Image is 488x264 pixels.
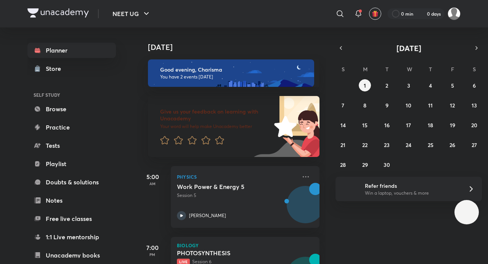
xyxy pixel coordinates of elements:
[381,119,393,131] button: September 16, 2025
[446,99,459,111] button: September 12, 2025
[177,183,272,190] h5: Work Power & Energy 5
[448,7,461,20] img: Charisma
[468,79,480,91] button: September 6, 2025
[381,139,393,151] button: September 23, 2025
[342,102,344,109] abbr: September 7, 2025
[468,99,480,111] button: September 13, 2025
[403,79,415,91] button: September 3, 2025
[424,99,437,111] button: September 11, 2025
[468,139,480,151] button: September 27, 2025
[27,248,116,263] a: Unacademy books
[446,139,459,151] button: September 26, 2025
[450,102,455,109] abbr: September 12, 2025
[27,120,116,135] a: Practice
[472,102,477,109] abbr: September 13, 2025
[385,82,388,89] abbr: September 2, 2025
[365,190,459,197] p: Win a laptop, vouchers & more
[381,158,393,171] button: September 30, 2025
[46,64,66,73] div: Store
[363,102,366,109] abbr: September 8, 2025
[396,43,421,53] span: [DATE]
[424,119,437,131] button: September 18, 2025
[406,102,411,109] abbr: September 10, 2025
[137,172,168,181] h5: 5:00
[137,252,168,257] p: PM
[359,79,371,91] button: September 1, 2025
[362,122,368,129] abbr: September 15, 2025
[381,99,393,111] button: September 9, 2025
[473,66,476,73] abbr: Saturday
[108,6,156,21] button: NEET UG
[429,66,432,73] abbr: Thursday
[160,108,271,122] h6: Give us your feedback on learning with Unacademy
[403,139,415,151] button: September 24, 2025
[160,66,307,73] h6: Good evening, Charisma
[429,82,432,89] abbr: September 4, 2025
[359,99,371,111] button: September 8, 2025
[403,99,415,111] button: September 10, 2025
[407,66,412,73] abbr: Wednesday
[342,66,345,73] abbr: Sunday
[406,141,411,149] abbr: September 24, 2025
[148,59,314,87] img: evening
[27,88,116,101] h6: SELF STUDY
[337,99,349,111] button: September 7, 2025
[449,141,455,149] abbr: September 26, 2025
[428,122,433,129] abbr: September 18, 2025
[472,141,477,149] abbr: September 27, 2025
[27,43,116,58] a: Planner
[337,158,349,171] button: September 28, 2025
[418,10,425,18] img: streak
[340,122,346,129] abbr: September 14, 2025
[362,141,368,149] abbr: September 22, 2025
[340,161,346,168] abbr: September 28, 2025
[160,123,271,130] p: Your word will help make Unacademy better
[385,66,388,73] abbr: Tuesday
[359,139,371,151] button: September 22, 2025
[359,158,371,171] button: September 29, 2025
[363,66,368,73] abbr: Monday
[346,43,471,53] button: [DATE]
[137,181,168,186] p: AM
[424,79,437,91] button: September 4, 2025
[384,122,390,129] abbr: September 16, 2025
[340,141,345,149] abbr: September 21, 2025
[384,161,390,168] abbr: September 30, 2025
[446,79,459,91] button: September 5, 2025
[27,211,116,226] a: Free live classes
[27,61,116,76] a: Store
[27,138,116,153] a: Tests
[27,8,89,19] a: Company Logo
[446,119,459,131] button: September 19, 2025
[428,141,433,149] abbr: September 25, 2025
[384,141,390,149] abbr: September 23, 2025
[407,82,410,89] abbr: September 3, 2025
[462,208,471,217] img: ttu
[403,119,415,131] button: September 17, 2025
[148,43,327,52] h4: [DATE]
[369,8,381,20] button: avatar
[428,102,433,109] abbr: September 11, 2025
[27,156,116,171] a: Playlist
[287,190,324,227] img: Avatar
[137,243,168,252] h5: 7:00
[451,82,454,89] abbr: September 5, 2025
[365,182,459,190] h6: Refer friends
[385,102,388,109] abbr: September 9, 2025
[468,119,480,131] button: September 20, 2025
[177,172,297,181] p: Physics
[424,139,437,151] button: September 25, 2025
[406,122,411,129] abbr: September 17, 2025
[372,10,379,17] img: avatar
[177,243,313,248] p: Biology
[359,119,371,131] button: September 15, 2025
[177,192,297,199] p: Session 5
[177,249,272,257] h5: PHOTOSYNTHESIS
[471,122,477,129] abbr: September 20, 2025
[337,119,349,131] button: September 14, 2025
[451,66,454,73] abbr: Friday
[27,193,116,208] a: Notes
[342,181,357,197] img: referral
[364,82,366,89] abbr: September 1, 2025
[27,101,116,117] a: Browse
